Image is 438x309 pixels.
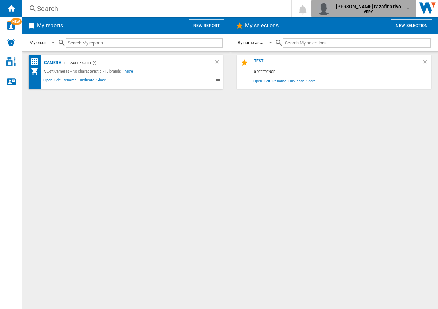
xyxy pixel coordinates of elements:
div: Camera [42,59,61,67]
span: Edit [263,76,272,86]
div: VERY:Cameras - No characteristic - 15 brands [42,67,125,75]
span: [PERSON_NAME] razafinarivo [336,3,401,10]
span: Rename [271,76,287,86]
input: Search My selections [283,38,431,48]
b: VERY [364,10,373,14]
div: Price Matrix [30,57,42,66]
span: Open [252,76,263,86]
span: Duplicate [287,76,305,86]
div: Search [37,4,273,13]
img: profile.jpg [317,2,331,15]
div: 0 reference [252,68,431,76]
span: NEW [11,18,22,25]
div: - Default profile (4) [61,59,200,67]
div: My order [29,40,46,45]
span: Rename [62,77,77,85]
h2: My reports [36,19,64,32]
h2: My selections [244,19,280,32]
span: Share [305,76,317,86]
div: Delete [422,59,431,68]
img: alerts-logo.svg [7,38,15,47]
span: Share [95,77,107,85]
button: New selection [391,19,432,32]
img: cosmetic-logo.svg [6,57,16,66]
div: My Assortment [30,67,42,75]
div: By name asc. [237,40,263,45]
button: New report [189,19,224,32]
div: test [252,59,422,68]
img: wise-card.svg [7,21,15,30]
input: Search My reports [66,38,223,48]
span: More [125,67,134,75]
span: Duplicate [78,77,95,85]
div: Delete [214,59,223,67]
span: Open [42,77,53,85]
span: Edit [53,77,62,85]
